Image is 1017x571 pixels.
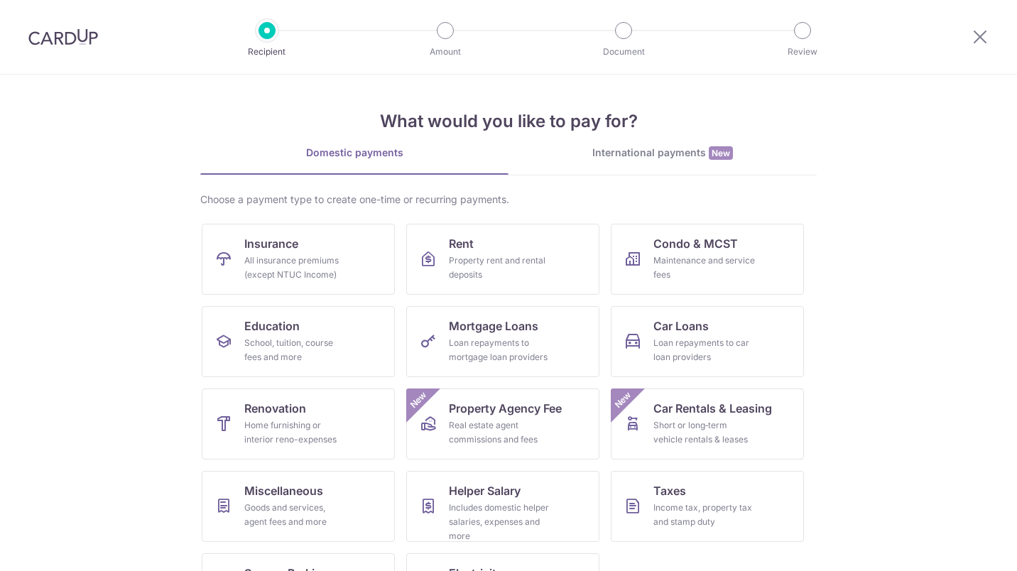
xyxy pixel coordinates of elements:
a: EducationSchool, tuition, course fees and more [202,306,395,377]
span: New [709,146,733,160]
div: All insurance premiums (except NTUC Income) [244,254,347,282]
p: Amount [393,45,498,59]
p: Review [750,45,855,59]
img: CardUp [28,28,98,45]
span: Condo & MCST [653,235,738,252]
div: Loan repayments to mortgage loan providers [449,336,551,364]
div: Home furnishing or interior reno-expenses [244,418,347,447]
div: Short or long‑term vehicle rentals & leases [653,418,756,447]
span: Renovation [244,400,306,417]
p: Document [571,45,676,59]
span: New [611,388,635,412]
div: School, tuition, course fees and more [244,336,347,364]
span: Insurance [244,235,298,252]
span: Car Loans [653,317,709,335]
a: Condo & MCSTMaintenance and service fees [611,224,804,295]
div: Includes domestic helper salaries, expenses and more [449,501,551,543]
div: Maintenance and service fees [653,254,756,282]
a: Helper SalaryIncludes domestic helper salaries, expenses and more [406,471,599,542]
span: Property Agency Fee [449,400,562,417]
a: InsuranceAll insurance premiums (except NTUC Income) [202,224,395,295]
div: Loan repayments to car loan providers [653,336,756,364]
span: Taxes [653,482,686,499]
span: Rent [449,235,474,252]
a: Car Rentals & LeasingShort or long‑term vehicle rentals & leasesNew [611,388,804,459]
a: RentProperty rent and rental deposits [406,224,599,295]
span: Car Rentals & Leasing [653,400,772,417]
p: Recipient [214,45,320,59]
span: Miscellaneous [244,482,323,499]
div: Choose a payment type to create one-time or recurring payments. [200,192,817,207]
h4: What would you like to pay for? [200,109,817,134]
a: TaxesIncome tax, property tax and stamp duty [611,471,804,542]
div: Domestic payments [200,146,508,160]
a: Mortgage LoansLoan repayments to mortgage loan providers [406,306,599,377]
span: New [407,388,430,412]
div: Income tax, property tax and stamp duty [653,501,756,529]
a: RenovationHome furnishing or interior reno-expenses [202,388,395,459]
div: Real estate agent commissions and fees [449,418,551,447]
a: Car LoansLoan repayments to car loan providers [611,306,804,377]
div: Goods and services, agent fees and more [244,501,347,529]
a: Property Agency FeeReal estate agent commissions and feesNew [406,388,599,459]
div: Property rent and rental deposits [449,254,551,282]
a: MiscellaneousGoods and services, agent fees and more [202,471,395,542]
span: Education [244,317,300,335]
span: Helper Salary [449,482,521,499]
span: Mortgage Loans [449,317,538,335]
div: International payments [508,146,817,161]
